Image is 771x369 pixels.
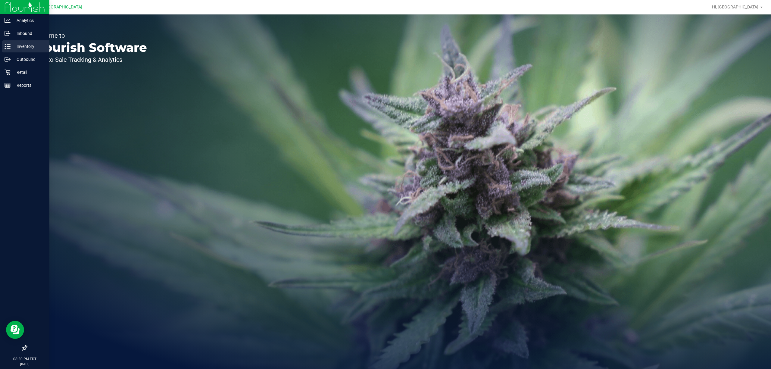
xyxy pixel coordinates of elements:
[11,30,47,37] p: Inbound
[33,42,147,54] p: Flourish Software
[5,82,11,88] inline-svg: Reports
[11,43,47,50] p: Inventory
[11,82,47,89] p: Reports
[11,69,47,76] p: Retail
[5,17,11,23] inline-svg: Analytics
[712,5,760,9] span: Hi, [GEOGRAPHIC_DATA]!
[3,362,47,366] p: [DATE]
[5,43,11,49] inline-svg: Inventory
[6,321,24,339] iframe: Resource center
[11,17,47,24] p: Analytics
[5,69,11,75] inline-svg: Retail
[33,57,147,63] p: Seed-to-Sale Tracking & Analytics
[33,33,147,39] p: Welcome to
[5,56,11,62] inline-svg: Outbound
[41,5,82,10] span: [GEOGRAPHIC_DATA]
[5,30,11,36] inline-svg: Inbound
[3,356,47,362] p: 08:30 PM EDT
[11,56,47,63] p: Outbound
